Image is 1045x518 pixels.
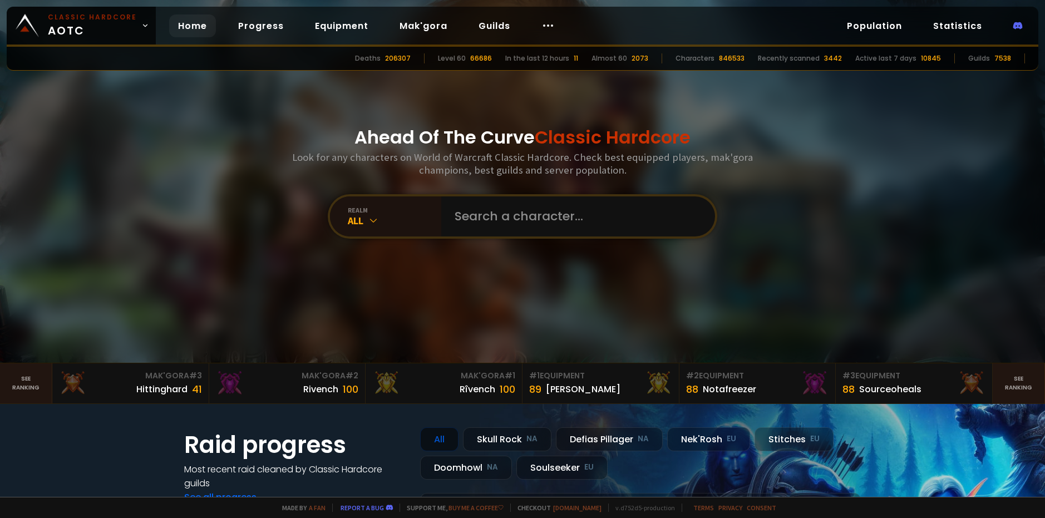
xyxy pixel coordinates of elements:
div: Rivench [303,382,338,396]
a: Home [169,14,216,37]
div: Level 60 [438,53,466,63]
div: Doomhowl [420,456,512,480]
a: Mak'Gora#3Hittinghard41 [52,363,209,403]
div: Nek'Rosh [667,427,750,451]
div: 11 [574,53,578,63]
div: 89 [529,382,541,397]
a: Classic HardcoreAOTC [7,7,156,45]
a: Progress [229,14,293,37]
div: Stitches [755,427,834,451]
small: NA [487,462,498,473]
span: # 3 [842,370,855,381]
div: 88 [842,382,855,397]
div: All [348,214,441,227]
div: Active last 7 days [855,53,916,63]
div: Equipment [842,370,985,382]
div: 2073 [632,53,648,63]
div: Hittinghard [136,382,188,396]
input: Search a character... [448,196,702,236]
a: #1Equipment89[PERSON_NAME] [522,363,679,403]
a: #2Equipment88Notafreezer [679,363,836,403]
div: 100 [343,382,358,397]
div: 3442 [824,53,842,63]
a: Guilds [470,14,519,37]
small: Classic Hardcore [48,12,137,22]
small: EU [727,433,736,445]
small: EU [584,462,594,473]
span: Checkout [510,504,602,512]
div: 846533 [719,53,745,63]
div: 100 [500,382,515,397]
span: Support me, [400,504,504,512]
div: 206307 [385,53,411,63]
div: 10845 [921,53,941,63]
div: Mak'Gora [372,370,515,382]
a: [DOMAIN_NAME] [553,504,602,512]
div: Notafreezer [703,382,756,396]
h4: Most recent raid cleaned by Classic Hardcore guilds [184,462,407,490]
div: In the last 12 hours [505,53,569,63]
div: Sourceoheals [859,382,921,396]
small: NA [638,433,649,445]
a: Statistics [924,14,991,37]
span: Classic Hardcore [535,125,691,150]
span: # 2 [686,370,699,381]
a: Mak'gora [391,14,456,37]
div: Defias Pillager [556,427,663,451]
a: Privacy [718,504,742,512]
a: Mak'Gora#2Rivench100 [209,363,366,403]
a: Mak'Gora#1Rîvench100 [366,363,522,403]
div: Deaths [355,53,381,63]
a: Population [838,14,911,37]
a: See all progress [184,491,257,504]
div: 88 [686,382,698,397]
div: Soulseeker [516,456,608,480]
div: Equipment [529,370,672,382]
div: realm [348,206,441,214]
span: # 1 [505,370,515,381]
small: NA [526,433,538,445]
span: v. d752d5 - production [608,504,675,512]
span: AOTC [48,12,137,39]
div: Guilds [968,53,990,63]
div: Mak'Gora [59,370,202,382]
h1: Raid progress [184,427,407,462]
a: Terms [693,504,714,512]
a: Buy me a coffee [448,504,504,512]
div: Characters [676,53,714,63]
div: All [420,427,459,451]
a: #3Equipment88Sourceoheals [836,363,993,403]
a: Seeranking [993,363,1045,403]
div: 7538 [994,53,1011,63]
div: Rîvench [460,382,495,396]
div: Almost 60 [591,53,627,63]
a: Consent [747,504,776,512]
span: # 2 [346,370,358,381]
div: 41 [192,382,202,397]
a: a fan [309,504,326,512]
div: [PERSON_NAME] [546,382,620,396]
div: Skull Rock [463,427,551,451]
a: Report a bug [341,504,384,512]
span: # 3 [189,370,202,381]
span: Made by [275,504,326,512]
a: Equipment [306,14,377,37]
div: Recently scanned [758,53,820,63]
div: Mak'Gora [216,370,359,382]
span: # 1 [529,370,540,381]
div: Equipment [686,370,829,382]
h1: Ahead Of The Curve [354,124,691,151]
div: 66686 [470,53,492,63]
h3: Look for any characters on World of Warcraft Classic Hardcore. Check best equipped players, mak'g... [288,151,757,176]
small: EU [810,433,820,445]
